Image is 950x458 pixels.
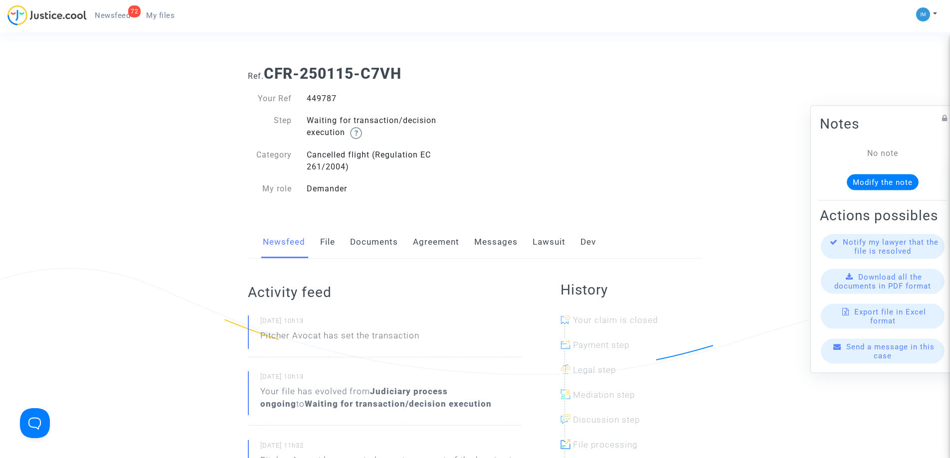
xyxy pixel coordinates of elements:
[260,372,521,385] small: [DATE] 10h13
[916,7,930,21] img: a105443982b9e25553e3eed4c9f672e7
[260,316,521,329] small: [DATE] 10h13
[138,8,183,23] a: My files
[240,93,299,105] div: Your Ref
[835,147,931,159] div: No note
[573,315,658,325] span: Your claim is closed
[843,237,939,255] span: Notify my lawyer that the file is resolved
[264,65,401,82] b: CFR-250115-C7VH
[320,226,335,259] a: File
[248,284,521,301] h2: Activity feed
[847,174,919,190] button: Modify the note
[260,329,419,347] p: Pitcher Avocat has set the transaction
[240,115,299,139] div: Step
[820,206,946,224] h2: Actions possibles
[580,226,596,259] a: Dev
[846,342,935,360] span: Send a message in this case
[248,71,264,81] span: Ref.
[474,226,518,259] a: Messages
[533,226,566,259] a: Lawsuit
[95,11,130,20] span: Newsfeed
[263,226,305,259] a: Newsfeed
[299,149,475,173] div: Cancelled flight (Regulation EC 261/2004)
[260,441,521,454] small: [DATE] 11h32
[146,11,175,20] span: My files
[350,226,398,259] a: Documents
[299,115,475,139] div: Waiting for transaction/decision execution
[561,281,702,299] h2: History
[413,226,459,259] a: Agreement
[240,183,299,195] div: My role
[299,183,475,195] div: Demander
[128,5,141,17] div: 72
[820,115,946,132] h2: Notes
[854,307,926,325] span: Export file in Excel format
[834,272,931,290] span: Download all the documents in PDF format
[87,8,138,23] a: 72Newsfeed
[20,408,50,438] iframe: Help Scout Beacon - Open
[7,5,87,25] img: jc-logo.svg
[260,385,521,410] div: Your file has evolved from to
[350,127,362,139] img: help.svg
[305,399,492,409] b: Waiting for transaction/decision execution
[240,149,299,173] div: Category
[299,93,475,105] div: 449787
